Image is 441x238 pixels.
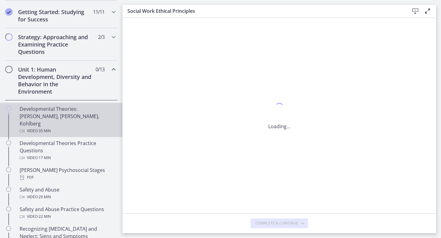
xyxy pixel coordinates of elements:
span: · 35 min [38,127,51,135]
div: [PERSON_NAME] Psychosocial Stages [20,166,115,181]
span: 2 / 3 [98,33,104,41]
div: Safety and Abuse [20,186,115,201]
span: 0 / 13 [96,66,104,73]
h2: Strategy: Approaching and Examining Practice Questions [18,33,93,55]
span: · 17 min [38,154,51,162]
h2: Getting Started: Studying for Success [18,8,93,23]
i: Completed [5,8,13,16]
button: Complete & continue [251,218,308,228]
h2: Unit 1: Human Development, Diversity and Behavior in the Environment [18,66,93,95]
div: Video [20,213,115,220]
div: Safety and Abuse Practice Questions [20,206,115,220]
div: Video [20,127,115,135]
span: · 29 min [38,193,51,201]
div: Developmental Theories Practice Questions [20,139,115,162]
span: · 22 min [38,213,51,220]
div: Video [20,154,115,162]
div: PDF [20,174,115,181]
p: Loading... [268,123,290,130]
span: 11 / 11 [93,8,104,16]
span: Complete & continue [255,221,298,226]
div: Developmental Theories: [PERSON_NAME], [PERSON_NAME], Kohlberg [20,105,115,135]
div: 1 [268,101,290,115]
div: Video [20,193,115,201]
h3: Social Work Ethical Principles [127,7,399,15]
